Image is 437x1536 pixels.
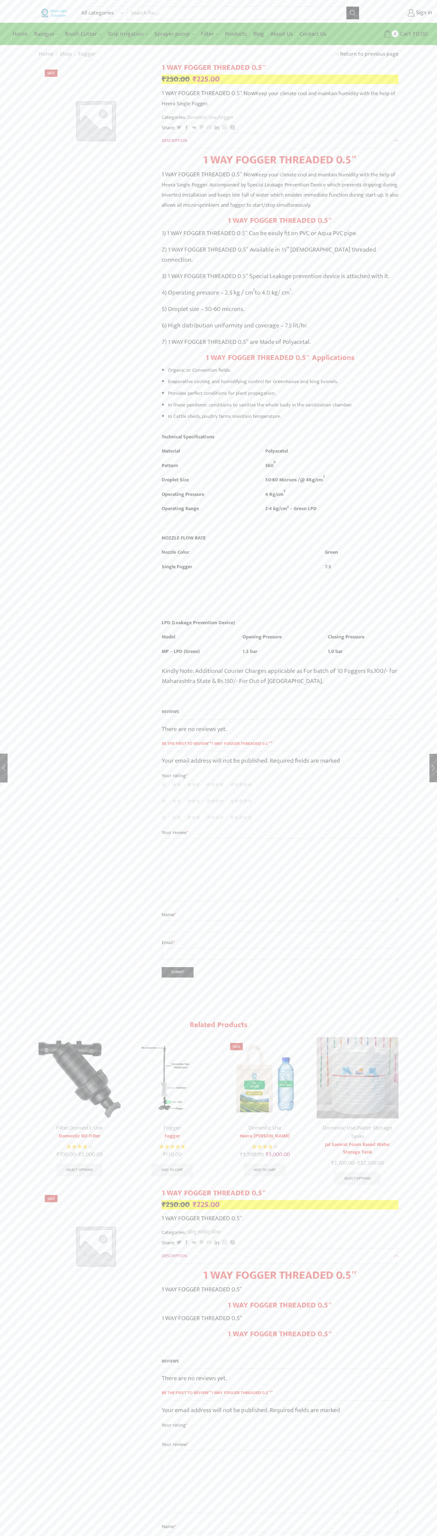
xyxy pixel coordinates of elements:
[162,133,398,148] a: Description
[162,73,166,86] span: ₹
[162,1422,398,1429] label: Your rating
[366,28,428,40] a: 0 Cart ₹0.00
[45,1195,57,1202] span: Sale
[39,1132,121,1140] a: Domestic RO Filter
[230,1043,243,1050] span: Sale
[162,1198,190,1211] bdi: 250.00
[162,1239,175,1246] span: Share:
[162,228,398,238] p: 1) 1 WAY FOGGER THREADED 0.5″ Can be easily fit on PVC or Aqua PVC pipe.
[240,1150,264,1159] bdi: 3,500.00
[162,563,192,571] strong: Single Fogger
[162,548,189,556] strong: Nozzle Color
[162,169,398,210] p: 1 WAY FOGGER THREADED 0.5″ Now
[162,124,175,131] span: Share:
[193,1198,220,1211] bdi: 225.00
[323,1123,356,1133] a: Domestic Use
[162,1523,398,1531] label: Name
[172,814,181,821] a: 2 of 5 stars
[162,709,398,720] h2: Reviews
[162,476,189,484] strong: Droplet Size
[162,88,398,108] p: 1 WAY FOGGER THREADED 0.5″ Now
[162,1358,398,1369] h2: Reviews
[57,1150,59,1159] span: ₹
[162,1330,398,1339] h3: 1 WAY FOGGER THREADED 0.5″
[162,320,398,331] p: 6) High distribution uniformity and coverage – 7.5 lit/hr.
[78,50,96,58] a: Fogger
[248,1123,281,1133] a: Domestic Use
[190,1019,248,1031] span: Related products
[317,1124,399,1141] div: ,
[39,63,152,177] img: Placeholder
[323,473,325,479] sup: 2
[162,1252,187,1259] span: Description
[162,911,398,919] label: Name
[168,377,398,386] li: Evaporative cooling and humidifying control for Greenhouse and long tunnels.
[290,287,291,293] sup: 2
[162,1248,398,1264] a: Description
[187,781,200,788] a: 3 of 5 stars
[313,1033,403,1189] div: 4 / 6
[162,1198,166,1211] span: ₹
[187,797,200,804] a: 3 of 5 stars
[331,1158,334,1168] span: ₹
[242,647,257,655] strong: 1.5 bar
[162,1229,221,1236] span: Categories: ,
[39,50,96,58] nav: Breadcrumb
[162,534,206,542] strong: NOZZLE FLOW RATE
[253,287,255,293] sup: 2
[162,1390,398,1401] span: Be the first to review “1 WAY FOGGER THREADED 0.5″”
[39,1189,152,1302] img: Placeholder
[244,1164,285,1176] a: Add to cart: “Heera Vermi Nursery”
[334,1172,380,1185] a: Select options for “Jal Samrat Foam Based Water Storage Tank”
[162,619,235,627] strong: LPD (Leakage Prevention Device)
[162,245,398,265] p: 2) 1 WAY FOGGER THREADED 0.5″ Available in ½’’ [DEMOGRAPHIC_DATA] threaded connection.
[56,1123,69,1133] a: Filter
[266,1150,290,1159] bdi: 3,000.00
[162,1269,398,1282] h1: 1 WAY FOGGER THREADED 0.5″
[39,50,54,58] a: Home
[70,1123,103,1133] a: Domestic Use
[59,50,72,58] a: Shop
[252,1143,274,1150] span: Rated out of 5
[210,1228,221,1236] a: फॉगर
[159,1143,185,1150] div: Rated 5.00 out of 5
[39,1124,121,1132] div: ,
[325,548,338,556] strong: Green
[79,1150,103,1159] bdi: 2,000.00
[79,1150,81,1159] span: ₹
[162,814,166,821] a: 1 of 5 stars
[162,337,398,347] p: 7) 1 WAY FOGGER THREADED 0.5″ are Made of Polyacetal.
[206,781,224,788] a: 4 of 5 stars
[186,113,217,121] a: Domestic Use
[162,447,180,455] strong: Material
[162,741,398,752] span: Be the first to review “1 WAY FOGGER THREADED 0.5″”
[168,412,398,421] li: In Cattle sheds, poultry farms maintain temperature.
[162,1284,398,1295] p: 1 WAY FOGGER THREADED 0.5″
[168,366,398,375] li: Organic or Convention fields.
[172,797,181,804] a: 2 of 5 stars
[162,504,199,513] strong: Operating Range
[193,73,220,86] bdi: 225.00
[162,137,187,144] span: Description
[398,30,411,38] span: Cart
[392,30,398,37] span: 0
[162,724,398,734] p: There are no reviews yet.
[168,389,398,398] li: Provides perfect conditions for plant propagation.
[162,1189,398,1198] h1: 1 WAY FOGGER THREADED 0.5″
[230,781,252,788] a: 5 of 5 stars
[162,461,178,470] strong: Pattern
[162,216,398,225] h2: 1 WAY FOGGER THREADED 0.5″
[152,1164,193,1176] a: Add to cart: “Fogger”
[413,29,416,39] span: ₹
[187,814,200,821] a: 3 of 5 stars
[39,1150,121,1159] span: –
[39,1037,121,1119] img: Y-Type-Filter
[265,447,288,455] strong: Polyacetal
[224,1037,306,1119] img: Heera Vermi Nursery
[9,27,31,41] a: Home
[296,27,330,41] a: Contact Us
[162,490,204,498] strong: Operating Pressure
[240,1150,243,1159] span: ₹
[162,829,398,837] label: Your review
[162,647,200,655] strong: MP – LPD (Green)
